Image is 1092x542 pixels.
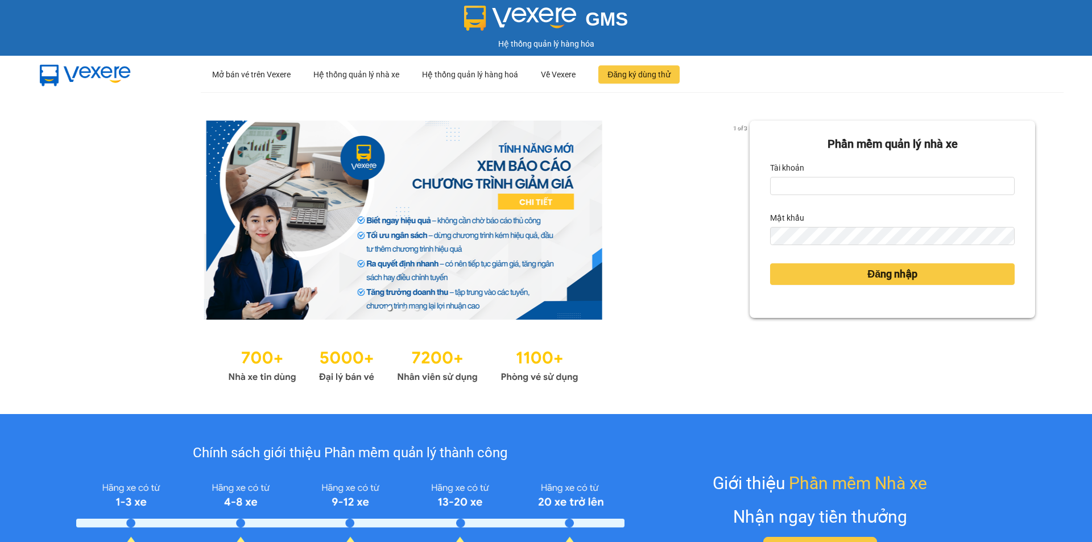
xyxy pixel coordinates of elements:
button: Đăng nhập [770,263,1015,285]
input: Tài khoản [770,177,1015,195]
div: Hệ thống quản lý hàng hóa [3,38,1089,50]
button: next slide / item [734,121,750,320]
div: Hệ thống quản lý hàng hoá [422,56,518,93]
li: slide item 1 [387,306,392,311]
div: Nhận ngay tiền thưởng [733,503,907,530]
input: Mật khẩu [770,227,1015,245]
div: Chính sách giới thiệu Phần mềm quản lý thành công [76,442,624,464]
div: Phần mềm quản lý nhà xe [770,135,1015,153]
a: GMS [464,17,628,26]
span: Đăng nhập [867,266,917,282]
p: 1 of 3 [730,121,750,135]
label: Tài khoản [770,159,804,177]
button: previous slide / item [57,121,73,320]
li: slide item 3 [415,306,419,311]
div: Giới thiệu [713,470,927,497]
span: Phần mềm Nhà xe [789,470,927,497]
div: Về Vexere [541,56,576,93]
img: Statistics.png [228,342,578,386]
label: Mật khẩu [770,209,804,227]
span: GMS [585,9,628,30]
div: Mở bán vé trên Vexere [212,56,291,93]
img: logo 2 [464,6,577,31]
button: Đăng ký dùng thử [598,65,680,84]
span: Đăng ký dùng thử [607,68,671,81]
div: Hệ thống quản lý nhà xe [313,56,399,93]
li: slide item 2 [401,306,406,311]
img: mbUUG5Q.png [28,56,142,93]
